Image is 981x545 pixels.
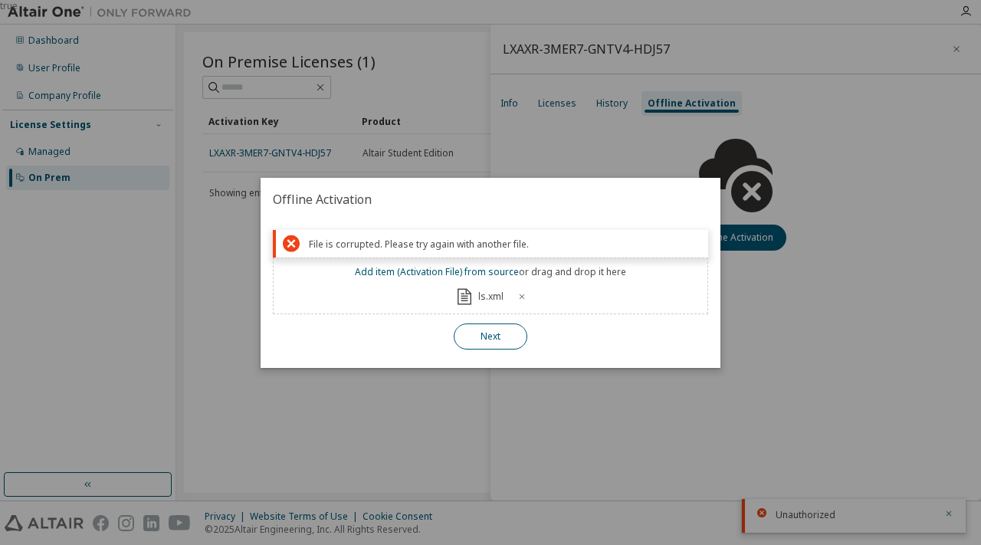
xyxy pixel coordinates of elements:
div: or drag and drop it here [355,266,626,278]
div: File is corrupted. Please try again with another file. [309,238,701,249]
a: Add item ( Activation File ) from source [355,265,519,278]
h2: Offline Activation [261,178,720,221]
span: ls.xml [478,291,504,303]
button: Next [454,323,527,350]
